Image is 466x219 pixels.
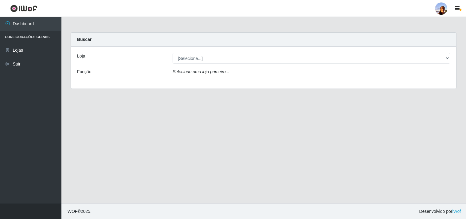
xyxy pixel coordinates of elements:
[419,208,461,215] span: Desenvolvido por
[10,5,37,12] img: CoreUI Logo
[452,209,461,214] a: iWof
[66,208,92,215] span: © 2025 .
[173,69,229,74] i: Selecione uma loja primeiro...
[77,69,92,75] label: Função
[66,209,78,214] span: IWOF
[77,37,92,42] strong: Buscar
[77,53,85,59] label: Loja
